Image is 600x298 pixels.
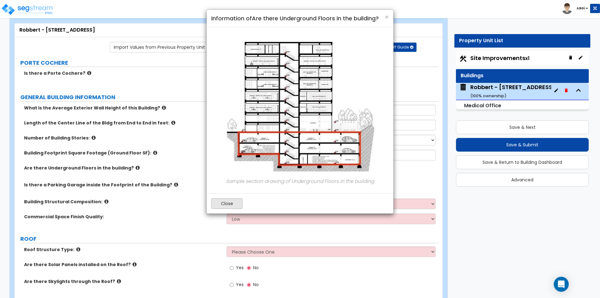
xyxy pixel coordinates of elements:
h4: Information of Are there Underground Floors in the building? [211,14,389,23]
div: Open Intercom Messenger [554,277,569,292]
em: Sample section drawing of Underground Floors in the building [226,178,374,184]
button: Close [211,198,242,209]
button: Close [385,14,389,20]
span: × [385,13,389,22]
img: 127_oy2KUyO.jpg [222,32,378,174]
